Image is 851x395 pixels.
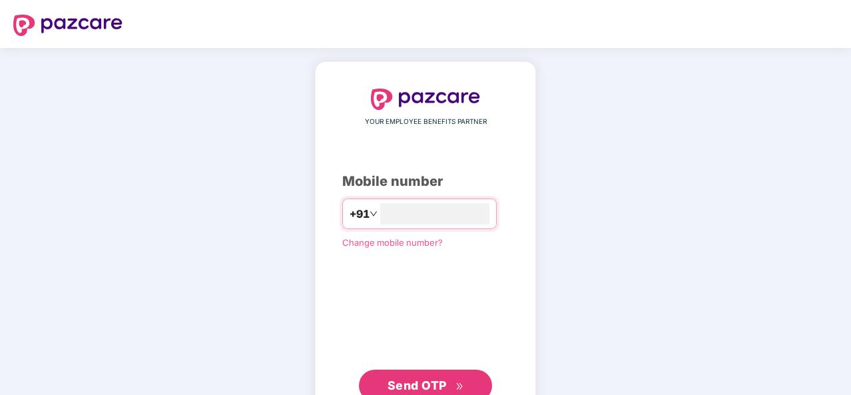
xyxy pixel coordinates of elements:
span: +91 [350,206,370,222]
span: Send OTP [388,378,447,392]
img: logo [13,15,123,36]
a: Change mobile number? [342,237,443,248]
span: double-right [455,382,464,391]
span: down [370,210,378,218]
div: Mobile number [342,171,509,192]
span: YOUR EMPLOYEE BENEFITS PARTNER [365,117,487,127]
img: logo [371,89,480,110]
